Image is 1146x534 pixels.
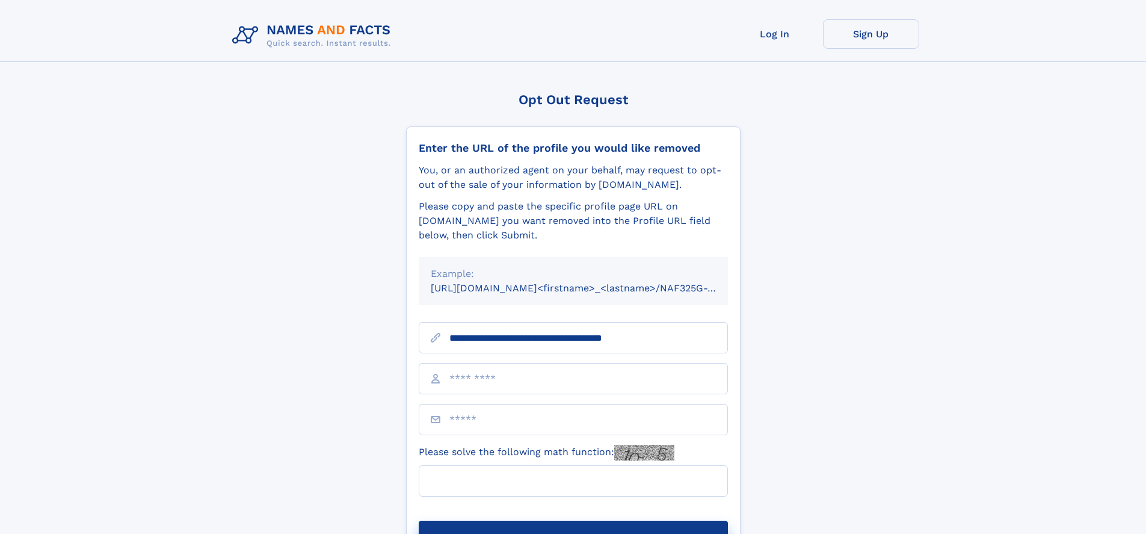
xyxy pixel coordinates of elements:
img: Logo Names and Facts [227,19,401,52]
div: You, or an authorized agent on your behalf, may request to opt-out of the sale of your informatio... [419,163,728,192]
div: Example: [431,267,716,281]
a: Log In [727,19,823,49]
small: [URL][DOMAIN_NAME]<firstname>_<lastname>/NAF325G-xxxxxxxx [431,282,751,294]
div: Opt Out Request [406,92,741,107]
label: Please solve the following math function: [419,445,674,461]
a: Sign Up [823,19,919,49]
div: Please copy and paste the specific profile page URL on [DOMAIN_NAME] you want removed into the Pr... [419,199,728,243]
div: Enter the URL of the profile you would like removed [419,141,728,155]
